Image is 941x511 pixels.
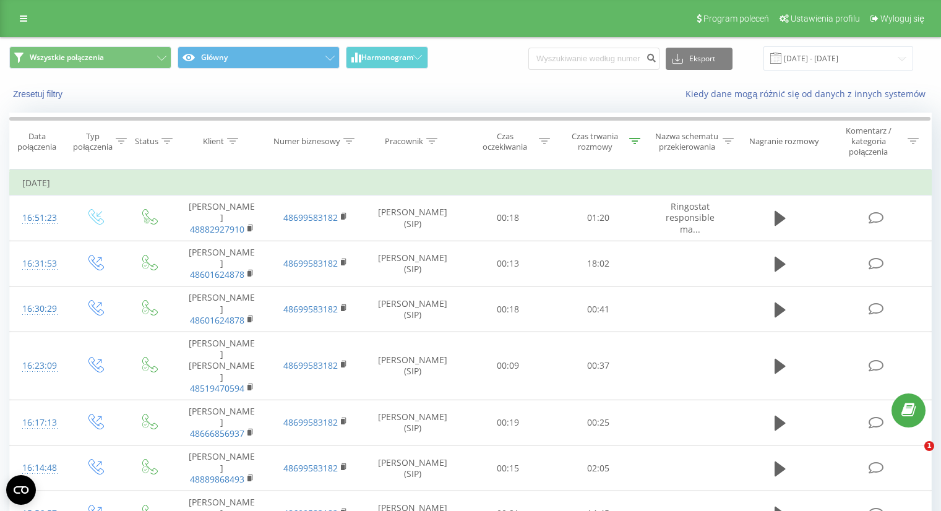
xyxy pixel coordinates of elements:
[190,473,244,485] a: 48889868493
[203,136,224,147] div: Klient
[685,88,932,100] a: Kiedy dane mogą różnić się od danych z innych systemów
[22,297,55,321] div: 16:30:29
[385,136,423,147] div: Pracownik
[73,131,112,152] div: Typ połączenia
[22,411,55,435] div: 16:17:13
[283,462,338,474] a: 48699583182
[178,46,340,69] button: Główny
[283,212,338,223] a: 48699583182
[899,441,929,471] iframe: Intercom live chat
[283,303,338,315] a: 48699583182
[135,136,158,147] div: Status
[363,241,463,286] td: [PERSON_NAME] (SIP)
[666,200,715,234] span: Ringostat responsible ma...
[283,257,338,269] a: 48699583182
[190,314,244,326] a: 48601624878
[832,126,904,157] div: Komentarz / kategoria połączenia
[553,195,643,241] td: 01:20
[880,14,924,24] span: Wyloguj się
[363,195,463,241] td: [PERSON_NAME] (SIP)
[363,332,463,400] td: [PERSON_NAME] (SIP)
[9,88,69,100] button: Zresetuj filtry
[6,475,36,505] button: Open CMP widget
[749,136,819,147] div: Nagranie rozmowy
[22,354,55,378] div: 16:23:09
[363,445,463,491] td: [PERSON_NAME] (SIP)
[175,400,269,445] td: [PERSON_NAME]
[553,286,643,332] td: 00:41
[283,416,338,428] a: 48699583182
[553,332,643,400] td: 00:37
[346,46,428,69] button: Harmonogram
[22,456,55,480] div: 16:14:48
[553,400,643,445] td: 00:25
[361,53,413,62] span: Harmonogram
[190,268,244,280] a: 48601624878
[463,195,553,241] td: 00:18
[175,286,269,332] td: [PERSON_NAME]
[190,223,244,235] a: 48882927910
[363,400,463,445] td: [PERSON_NAME] (SIP)
[175,241,269,286] td: [PERSON_NAME]
[363,286,463,332] td: [PERSON_NAME] (SIP)
[10,131,64,152] div: Data połączenia
[9,46,171,69] button: Wszystkie połączenia
[10,171,932,195] td: [DATE]
[791,14,860,24] span: Ustawienia profilu
[475,131,536,152] div: Czas oczekiwania
[924,441,934,451] span: 1
[175,195,269,241] td: [PERSON_NAME]
[463,241,553,286] td: 00:13
[190,382,244,394] a: 48519470594
[528,48,660,70] input: Wyszukiwanie według numeru
[655,131,720,152] div: Nazwa schematu przekierowania
[273,136,340,147] div: Numer biznesowy
[463,400,553,445] td: 00:19
[703,14,769,24] span: Program poleceń
[666,48,733,70] button: Eksport
[30,53,104,62] span: Wszystkie połączenia
[22,206,55,230] div: 16:51:23
[463,286,553,332] td: 00:18
[175,445,269,491] td: [PERSON_NAME]
[553,241,643,286] td: 18:02
[553,445,643,491] td: 02:05
[463,332,553,400] td: 00:09
[564,131,626,152] div: Czas trwania rozmowy
[463,445,553,491] td: 00:15
[175,332,269,400] td: [PERSON_NAME] [PERSON_NAME]
[22,252,55,276] div: 16:31:53
[190,427,244,439] a: 48666856937
[283,359,338,371] a: 48699583182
